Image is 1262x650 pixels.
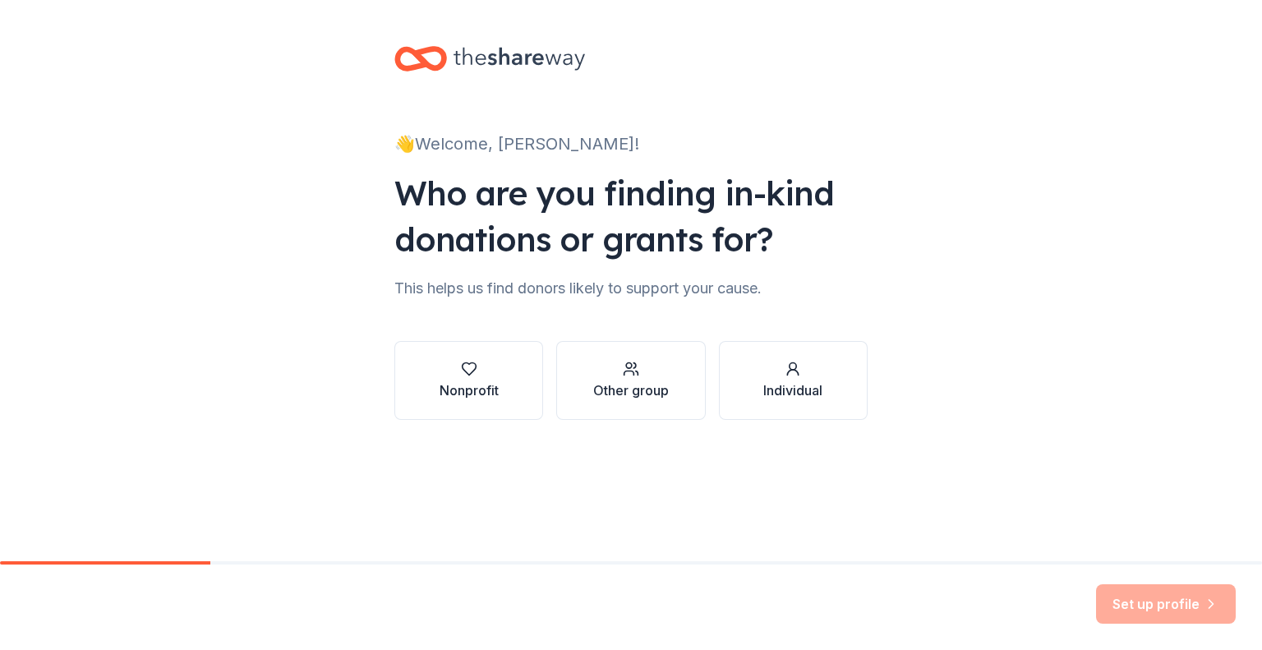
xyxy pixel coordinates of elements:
div: Nonprofit [440,380,499,400]
button: Nonprofit [394,341,543,420]
div: Individual [763,380,822,400]
div: Other group [593,380,669,400]
div: 👋 Welcome, [PERSON_NAME]! [394,131,868,157]
button: Other group [556,341,705,420]
div: This helps us find donors likely to support your cause. [394,275,868,302]
button: Individual [719,341,868,420]
div: Who are you finding in-kind donations or grants for? [394,170,868,262]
